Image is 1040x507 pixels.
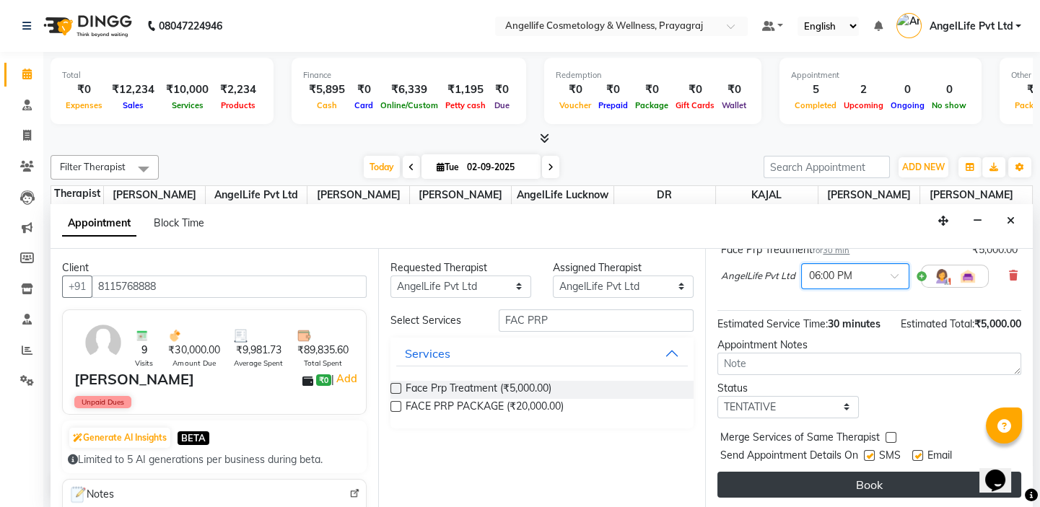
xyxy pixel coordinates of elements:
[351,100,377,110] span: Card
[303,69,515,81] div: Finance
[840,100,887,110] span: Upcoming
[351,81,377,98] div: ₹0
[214,81,262,98] div: ₹2,234
[92,275,367,298] input: Search by Name/Mobile/Email/Code
[553,260,694,275] div: Assigned Therapist
[334,370,359,387] a: Add
[433,162,463,172] span: Tue
[60,161,126,172] span: Filter Therapist
[377,100,442,110] span: Online/Custom
[104,186,205,204] span: [PERSON_NAME]
[959,268,976,285] img: Interior.png
[791,81,840,98] div: 5
[82,322,124,363] img: avatar
[720,448,858,466] span: Send Appointment Details On
[307,186,408,204] span: [PERSON_NAME]
[929,19,1013,34] span: AngelLife Pvt Ltd
[717,472,1021,498] button: Book
[974,317,1021,330] span: ₹5,000.00
[879,448,901,466] span: SMS
[920,186,1022,204] span: [PERSON_NAME]
[297,343,349,358] span: ₹89,835.60
[818,186,919,204] span: [PERSON_NAME]
[902,162,945,172] span: ADD NEW
[721,269,795,283] span: AngelLife Pvt Ltd
[62,81,106,98] div: ₹0
[928,100,970,110] span: No show
[74,396,131,408] span: Unpaid Dues
[717,338,1021,353] div: Appointment Notes
[887,81,928,98] div: 0
[442,81,489,98] div: ₹1,195
[69,428,170,448] button: Generate AI Insights
[154,216,204,229] span: Block Time
[160,81,214,98] div: ₹10,000
[172,358,215,369] span: Amount Due
[933,268,951,285] img: Hairdresser.png
[595,100,632,110] span: Prepaid
[463,156,535,178] input: 2025-09-02
[331,370,359,387] span: |
[236,343,281,358] span: ₹9,981.73
[828,317,880,330] span: 30 minutes
[364,156,400,178] span: Today
[672,81,718,98] div: ₹0
[716,186,817,204] span: KAJAL
[823,245,849,255] span: 30 min
[62,69,262,81] div: Total
[74,369,194,390] div: [PERSON_NAME]
[896,13,922,38] img: AngelLife Pvt Ltd
[717,317,828,330] span: Estimated Service Time:
[62,211,136,237] span: Appointment
[556,100,595,110] span: Voucher
[972,242,1018,257] div: ₹5,000.00
[159,6,222,46] b: 08047224946
[135,358,153,369] span: Visits
[313,100,341,110] span: Cash
[141,343,147,358] span: 9
[928,81,970,98] div: 0
[672,100,718,110] span: Gift Cards
[62,275,92,298] button: +91
[764,156,890,178] input: Search Appointment
[887,100,928,110] span: Ongoing
[51,186,103,201] div: Therapist
[718,81,750,98] div: ₹0
[234,358,283,369] span: Average Spent
[791,69,970,81] div: Appointment
[840,81,887,98] div: 2
[556,69,750,81] div: Redemption
[442,100,489,110] span: Petty cash
[1000,210,1021,232] button: Close
[62,100,106,110] span: Expenses
[68,452,361,467] div: Limited to 5 AI generations per business during beta.
[303,81,351,98] div: ₹5,895
[899,157,948,177] button: ADD NEW
[377,81,442,98] div: ₹6,339
[37,6,136,46] img: logo
[901,317,974,330] span: Estimated Total:
[119,100,147,110] span: Sales
[491,100,513,110] span: Due
[316,374,331,386] span: ₹0
[396,340,689,366] button: Services
[499,309,694,332] input: Search by service name
[595,81,632,98] div: ₹0
[406,399,564,417] span: FACE PRP PACKAGE (₹20,000.00)
[717,381,858,396] div: Status
[791,100,840,110] span: Completed
[69,485,114,504] span: Notes
[927,448,952,466] span: Email
[489,81,515,98] div: ₹0
[614,186,715,219] span: DR [PERSON_NAME]
[405,345,450,362] div: Services
[512,186,613,204] span: AngelLife Lucknow
[718,100,750,110] span: Wallet
[168,100,207,110] span: Services
[217,100,259,110] span: Products
[406,381,551,399] span: Face Prp Treatment (₹5,000.00)
[632,81,672,98] div: ₹0
[410,186,511,204] span: [PERSON_NAME]
[106,81,160,98] div: ₹12,234
[178,431,209,445] span: BETA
